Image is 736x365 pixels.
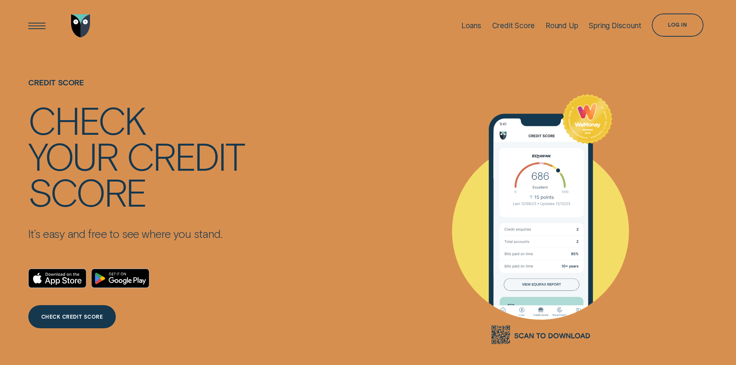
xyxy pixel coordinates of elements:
div: Check [28,102,145,138]
div: Round Up [546,21,578,30]
a: CHECK CREDIT SCORE [28,305,116,328]
div: Spring Discount [589,21,641,30]
div: Credit Score [492,21,535,30]
h4: Check your credit score [28,102,244,209]
p: It’s easy and free to see where you stand. [28,227,244,241]
button: Open Menu [25,14,49,37]
div: credit [127,138,244,173]
button: Log in [652,14,703,37]
a: Download on the App Store [28,268,87,288]
h1: Credit Score [28,78,244,102]
div: score [28,173,146,209]
div: Loans [461,21,481,30]
img: Wisr [71,14,90,37]
div: your [28,138,117,173]
a: Android App on Google Play [91,268,150,288]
